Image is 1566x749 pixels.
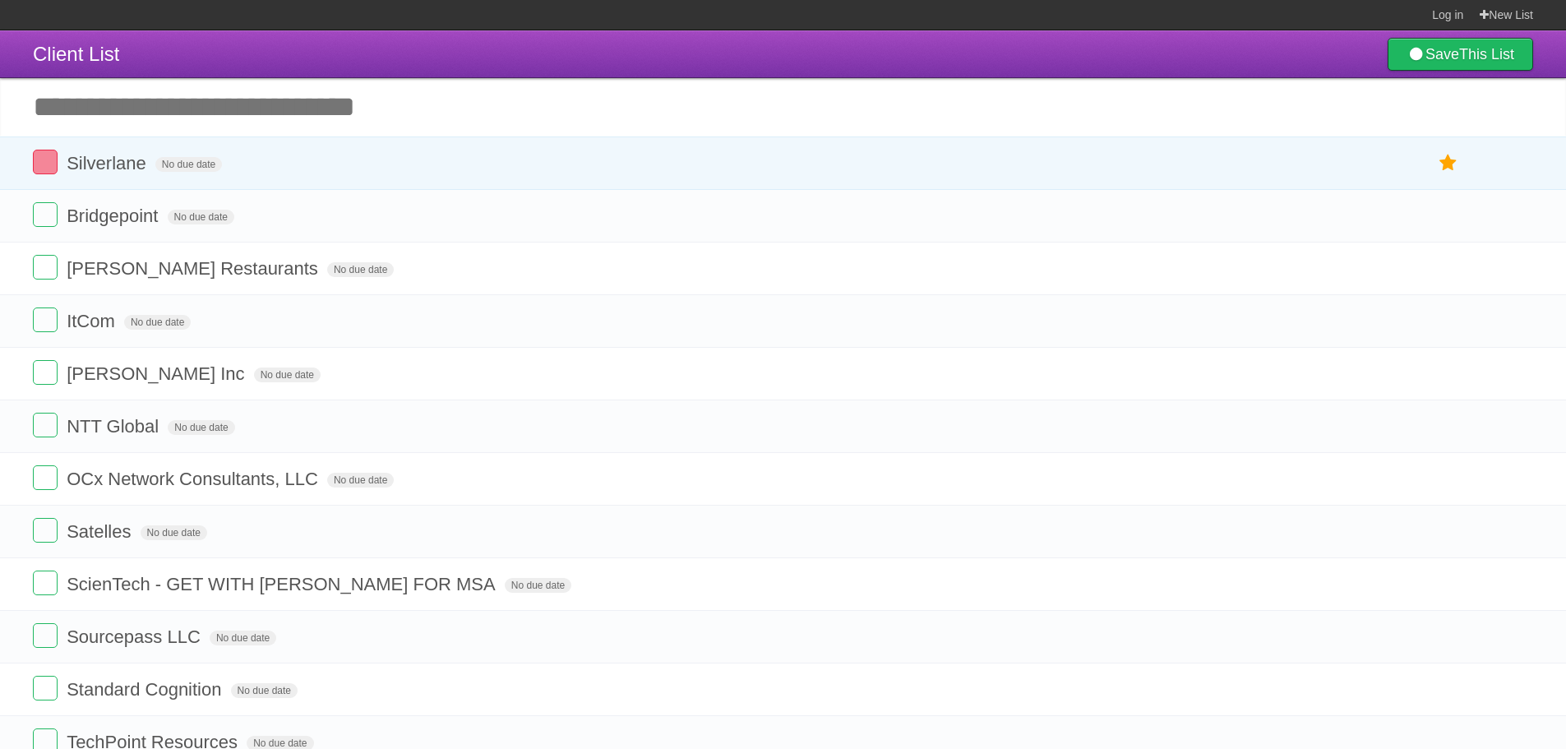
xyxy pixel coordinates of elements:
span: NTT Global [67,416,163,437]
span: No due date [327,473,394,488]
span: Standard Cognition [67,679,225,700]
span: No due date [231,683,298,698]
label: Done [33,255,58,280]
span: No due date [210,631,276,645]
span: No due date [168,420,234,435]
label: Done [33,623,58,648]
span: No due date [141,525,207,540]
label: Done [33,413,58,437]
span: No due date [155,157,222,172]
label: Done [33,307,58,332]
span: [PERSON_NAME] Restaurants [67,258,322,279]
span: [PERSON_NAME] Inc [67,363,248,384]
label: Done [33,676,58,700]
span: OCx Network Consultants, LLC [67,469,322,489]
label: Done [33,465,58,490]
label: Done [33,360,58,385]
label: Done [33,571,58,595]
label: Done [33,150,58,174]
span: No due date [254,368,321,382]
span: Client List [33,43,119,65]
label: Done [33,202,58,227]
span: No due date [505,578,571,593]
b: This List [1459,46,1514,62]
span: Satelles [67,521,135,542]
span: Bridgepoint [67,206,162,226]
label: Done [33,518,58,543]
label: Star task [1433,150,1464,177]
span: ItCom [67,311,119,331]
a: SaveThis List [1388,38,1533,71]
span: Sourcepass LLC [67,626,205,647]
span: ScienTech - GET WITH [PERSON_NAME] FOR MSA [67,574,500,594]
span: No due date [168,210,234,224]
span: Silverlane [67,153,150,173]
span: No due date [124,315,191,330]
span: No due date [327,262,394,277]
